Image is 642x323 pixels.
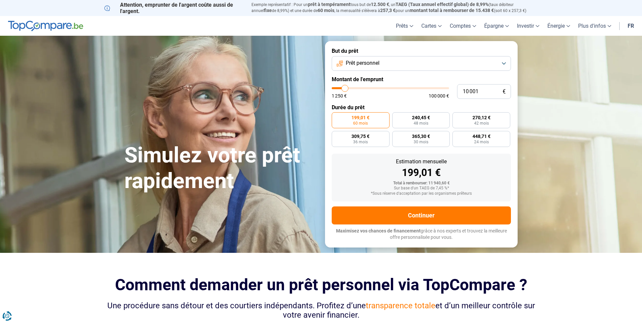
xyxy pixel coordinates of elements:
button: Continuer [332,206,511,224]
span: fixe [264,8,272,13]
span: 60 mois [318,8,334,13]
span: 24 mois [474,140,489,144]
h2: Comment demander un prêt personnel via TopCompare ? [104,276,538,294]
a: Prêts [392,16,417,36]
span: 12.500 € [371,2,389,7]
div: Sur base d'un TAEG de 7,45 %* [337,186,506,191]
span: 60 mois [353,121,368,125]
label: Durée du prêt [332,104,511,111]
span: 100 000 € [429,94,449,98]
a: Plus d'infos [574,16,615,36]
div: 199,01 € [337,168,506,178]
span: 42 mois [474,121,489,125]
div: Total à rembourser: 11 940,60 € [337,181,506,186]
a: Comptes [446,16,480,36]
a: Cartes [417,16,446,36]
span: 1 250 € [332,94,347,98]
div: Estimation mensuelle [337,159,506,164]
button: Prêt personnel [332,56,511,71]
span: 270,12 € [472,115,491,120]
label: Montant de l'emprunt [332,76,511,83]
p: grâce à nos experts et trouvez la meilleure offre personnalisée pour vous. [332,228,511,241]
span: prêt à tempérament [308,2,350,7]
p: Exemple représentatif : Pour un tous but de , un (taux débiteur annuel de 8,99%) et une durée de ... [251,2,538,14]
span: 257,3 € [380,8,396,13]
span: 199,01 € [351,115,369,120]
span: 30 mois [414,140,428,144]
span: 448,71 € [472,134,491,139]
span: Prêt personnel [346,59,380,67]
a: fr [624,16,638,36]
span: 309,75 € [351,134,369,139]
span: 365,30 € [412,134,430,139]
span: montant total à rembourser de 15.438 € [410,8,494,13]
span: TAEG (Taux annuel effectif global) de 8,99% [396,2,489,7]
span: 240,45 € [412,115,430,120]
a: Énergie [543,16,574,36]
div: *Sous réserve d'acceptation par les organismes prêteurs [337,191,506,196]
span: 48 mois [414,121,428,125]
span: € [503,89,506,95]
div: Une procédure sans détour et des courtiers indépendants. Profitez d’une et d’un meilleur contrôle... [104,301,538,320]
a: Investir [513,16,543,36]
p: Attention, emprunter de l'argent coûte aussi de l'argent. [104,2,243,14]
a: Épargne [480,16,513,36]
span: 36 mois [353,140,368,144]
label: But du prêt [332,48,511,54]
span: transparence totale [366,301,435,310]
span: Maximisez vos chances de financement [336,228,421,233]
img: TopCompare [8,21,83,31]
h1: Simulez votre prêt rapidement [124,143,317,194]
